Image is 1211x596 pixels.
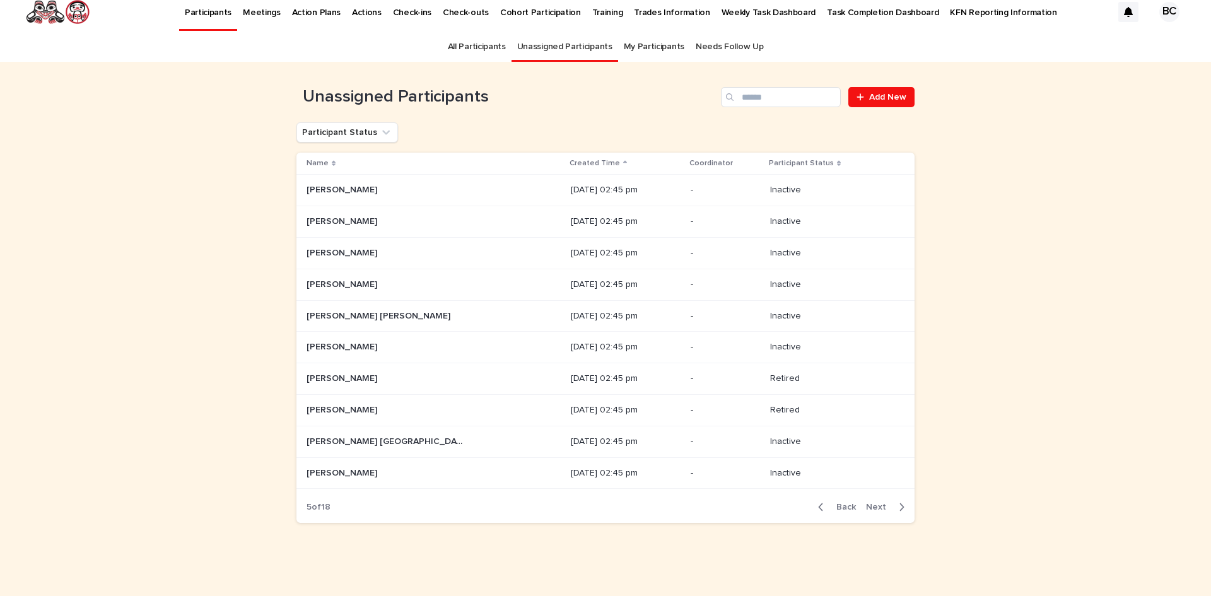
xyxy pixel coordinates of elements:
[691,185,760,196] p: -
[571,311,681,322] p: [DATE] 02:45 pm
[808,501,861,513] button: Back
[691,405,760,416] p: -
[770,311,894,322] p: Inactive
[296,122,398,143] button: Participant Status
[448,32,506,62] a: All Participants
[571,342,681,353] p: [DATE] 02:45 pm
[571,216,681,227] p: [DATE] 02:45 pm
[307,339,380,353] p: [PERSON_NAME]
[296,300,915,332] tr: [PERSON_NAME] [PERSON_NAME][PERSON_NAME] [PERSON_NAME] [DATE] 02:45 pm-Inactive
[829,503,856,511] span: Back
[307,277,380,290] p: [PERSON_NAME]
[861,501,915,513] button: Next
[770,405,894,416] p: Retired
[1159,2,1179,22] div: BC
[691,279,760,290] p: -
[307,402,380,416] p: [PERSON_NAME]
[307,214,380,227] p: [PERSON_NAME]
[571,405,681,416] p: [DATE] 02:45 pm
[296,426,915,457] tr: [PERSON_NAME] [GEOGRAPHIC_DATA][PERSON_NAME] [GEOGRAPHIC_DATA] [DATE] 02:45 pm-Inactive
[570,156,620,170] p: Created Time
[866,503,894,511] span: Next
[691,468,760,479] p: -
[770,342,894,353] p: Inactive
[770,185,894,196] p: Inactive
[307,182,380,196] p: [PERSON_NAME]
[691,436,760,447] p: -
[770,216,894,227] p: Inactive
[770,373,894,384] p: Retired
[770,436,894,447] p: Inactive
[571,185,681,196] p: [DATE] 02:45 pm
[296,332,915,363] tr: [PERSON_NAME][PERSON_NAME] [DATE] 02:45 pm-Inactive
[848,87,915,107] a: Add New
[571,436,681,447] p: [DATE] 02:45 pm
[307,371,380,384] p: [PERSON_NAME]
[296,175,915,206] tr: [PERSON_NAME][PERSON_NAME] [DATE] 02:45 pm-Inactive
[307,245,380,259] p: [PERSON_NAME]
[296,457,915,489] tr: [PERSON_NAME][PERSON_NAME] [DATE] 02:45 pm-Inactive
[770,279,894,290] p: Inactive
[689,156,733,170] p: Coordinator
[691,216,760,227] p: -
[296,206,915,238] tr: [PERSON_NAME][PERSON_NAME] [DATE] 02:45 pm-Inactive
[691,248,760,259] p: -
[571,248,681,259] p: [DATE] 02:45 pm
[571,279,681,290] p: [DATE] 02:45 pm
[691,342,760,353] p: -
[869,93,906,102] span: Add New
[691,373,760,384] p: -
[571,373,681,384] p: [DATE] 02:45 pm
[307,434,467,447] p: [PERSON_NAME] [GEOGRAPHIC_DATA]
[696,32,763,62] a: Needs Follow Up
[517,32,612,62] a: Unassigned Participants
[770,468,894,479] p: Inactive
[769,156,834,170] p: Participant Status
[691,311,760,322] p: -
[770,248,894,259] p: Inactive
[721,87,841,107] input: Search
[571,468,681,479] p: [DATE] 02:45 pm
[296,363,915,395] tr: [PERSON_NAME][PERSON_NAME] [DATE] 02:45 pm-Retired
[307,465,380,479] p: [PERSON_NAME]
[624,32,684,62] a: My Participants
[296,492,341,523] p: 5 of 18
[307,308,453,322] p: [PERSON_NAME] [PERSON_NAME]
[307,156,329,170] p: Name
[296,87,716,107] h1: Unassigned Participants
[296,237,915,269] tr: [PERSON_NAME][PERSON_NAME] [DATE] 02:45 pm-Inactive
[296,394,915,426] tr: [PERSON_NAME][PERSON_NAME] [DATE] 02:45 pm-Retired
[296,269,915,300] tr: [PERSON_NAME][PERSON_NAME] [DATE] 02:45 pm-Inactive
